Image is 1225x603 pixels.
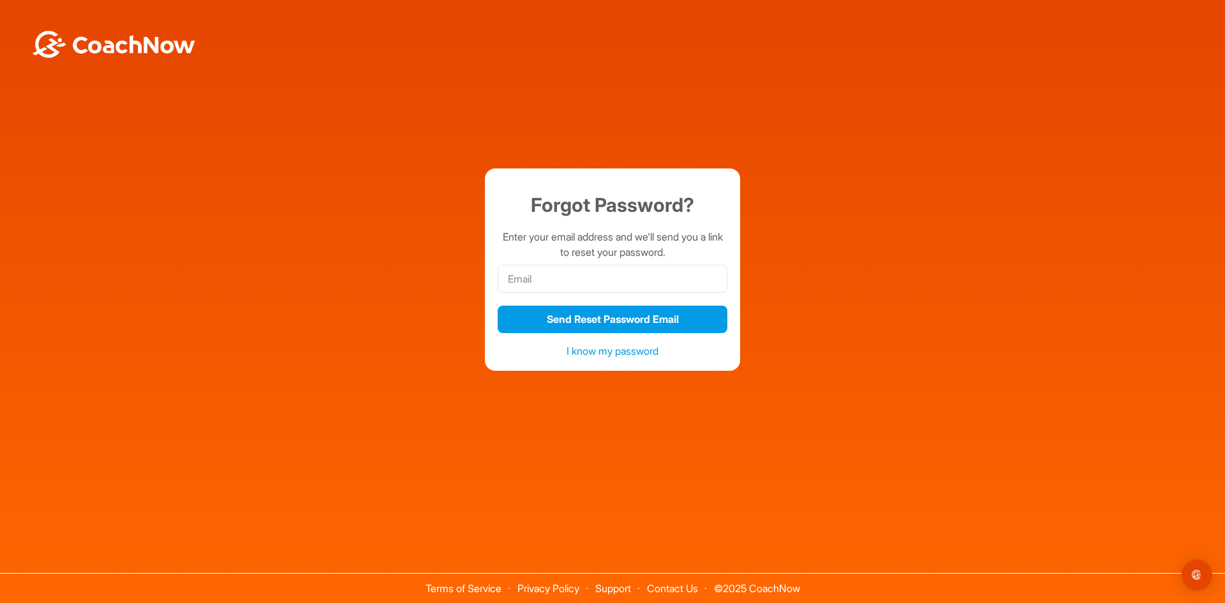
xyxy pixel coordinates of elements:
p: Enter your email address and we'll send you a link to reset your password. [498,229,727,260]
a: Privacy Policy [517,582,579,595]
button: Send Reset Password Email [498,306,727,333]
a: Terms of Service [426,582,501,595]
h1: Forgot Password? [498,191,727,220]
div: Open Intercom Messenger [1182,560,1212,590]
span: © 2025 CoachNow [708,574,806,593]
a: Contact Us [647,582,698,595]
input: Email [498,265,727,293]
a: Support [595,582,631,595]
a: I know my password [567,345,658,357]
img: BwLJSsUCoWCh5upNqxVrqldRgqLPVwmV24tXu5FoVAoFEpwwqQ3VIfuoInZCoVCoTD4vwADAC3ZFMkVEQFDAAAAAElFTkSuQmCC [31,31,197,58]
